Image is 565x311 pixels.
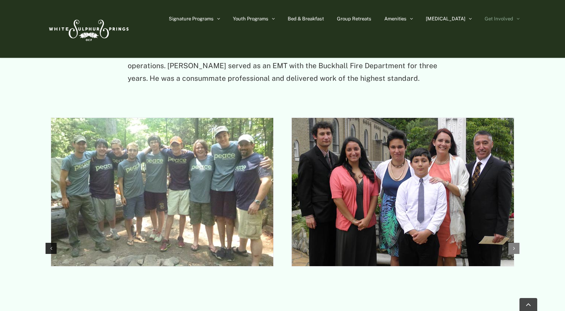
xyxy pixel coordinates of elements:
div: Next slide [508,243,519,254]
span: Bed & Breakfast [288,16,324,21]
img: White Sulphur Springs Logo [46,11,131,46]
span: Signature Programs [169,16,214,21]
span: Amenities [384,16,407,21]
span: Youth Programs [233,16,268,21]
span: Get Involved [485,16,513,21]
span: [MEDICAL_DATA] [426,16,465,21]
div: Previous slide [46,243,57,254]
span: Group Retreats [337,16,371,21]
